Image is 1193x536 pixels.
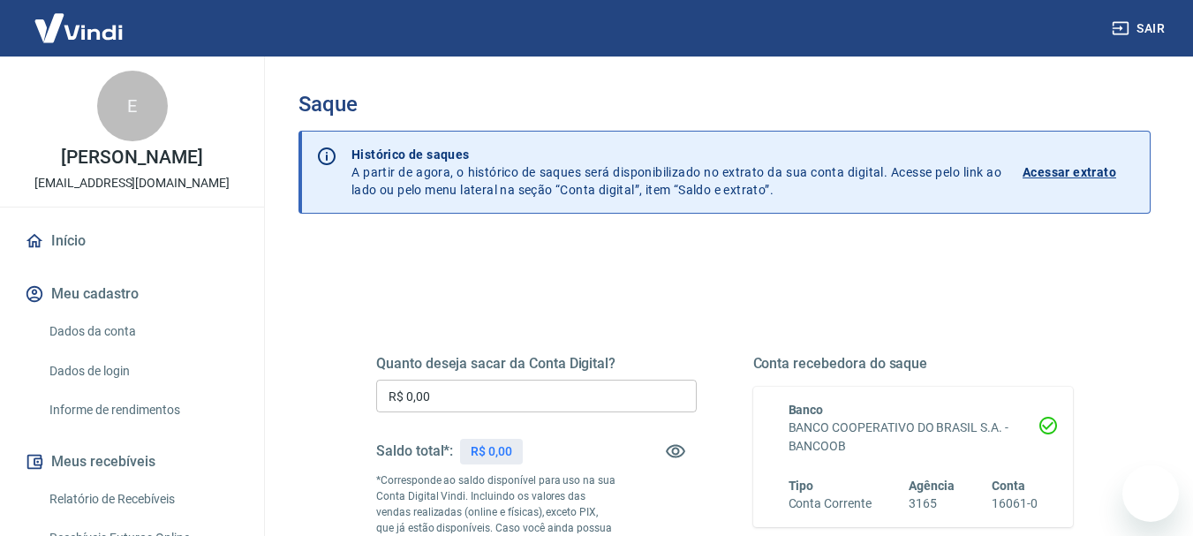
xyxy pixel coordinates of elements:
p: Acessar extrato [1023,163,1116,181]
a: Início [21,222,243,260]
h5: Quanto deseja sacar da Conta Digital? [376,355,697,373]
p: A partir de agora, o histórico de saques será disponibilizado no extrato da sua conta digital. Ac... [351,146,1001,199]
h3: Saque [298,92,1151,117]
h6: 16061-0 [992,494,1038,513]
p: Histórico de saques [351,146,1001,163]
img: Vindi [21,1,136,55]
h6: BANCO COOPERATIVO DO BRASIL S.A. - BANCOOB [789,419,1038,456]
a: Informe de rendimentos [42,392,243,428]
p: [PERSON_NAME] [61,148,202,167]
span: Banco [789,403,824,417]
button: Meu cadastro [21,275,243,313]
iframe: Botão para abrir a janela de mensagens [1122,465,1179,522]
a: Relatório de Recebíveis [42,481,243,517]
a: Dados de login [42,353,243,389]
h6: 3165 [909,494,955,513]
span: Tipo [789,479,814,493]
button: Meus recebíveis [21,442,243,481]
div: E [97,71,168,141]
button: Sair [1108,12,1172,45]
h6: Conta Corrente [789,494,872,513]
p: [EMAIL_ADDRESS][DOMAIN_NAME] [34,174,230,193]
span: Agência [909,479,955,493]
a: Acessar extrato [1023,146,1136,199]
p: R$ 0,00 [471,442,512,461]
h5: Saldo total*: [376,442,453,460]
a: Dados da conta [42,313,243,350]
span: Conta [992,479,1025,493]
h5: Conta recebedora do saque [753,355,1074,373]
